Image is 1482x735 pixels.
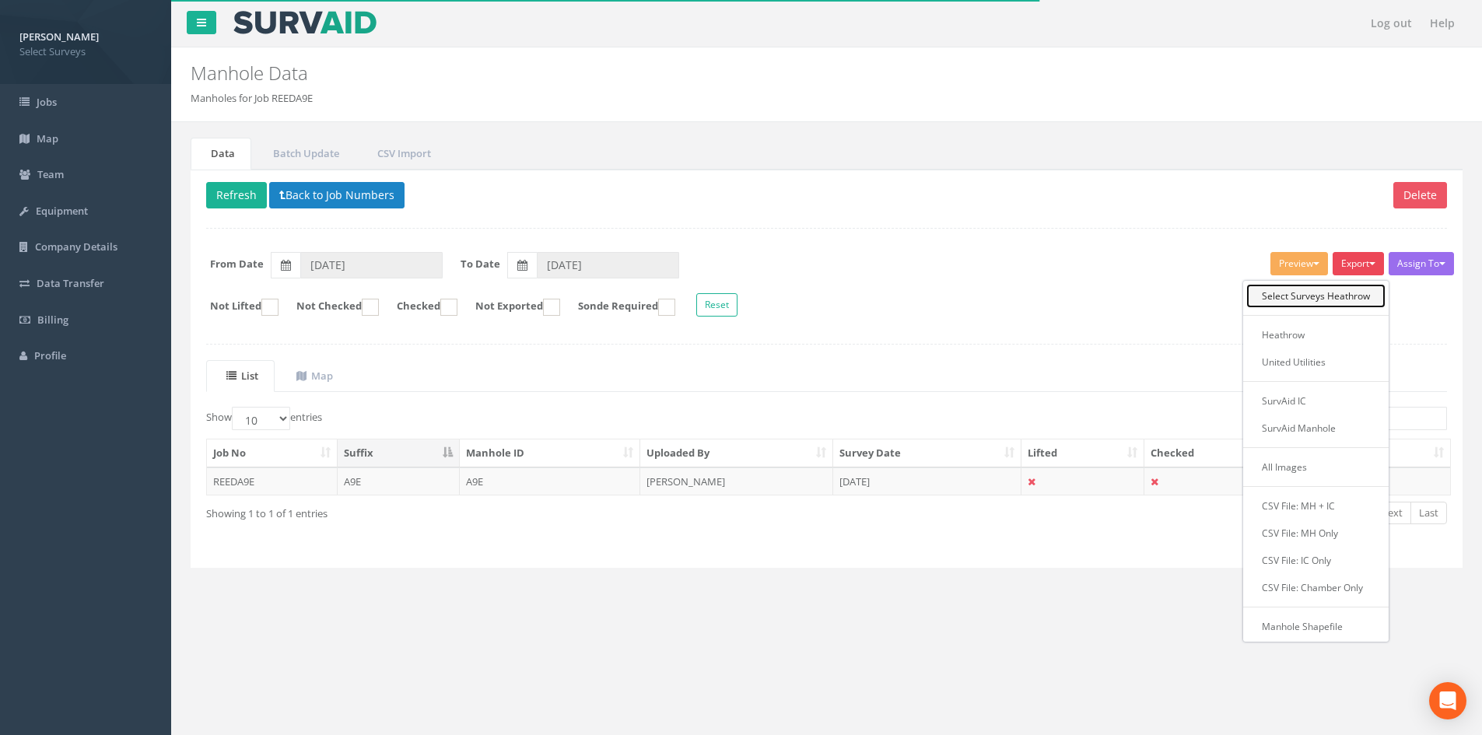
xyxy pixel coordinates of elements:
h2: Manhole Data [191,63,1247,83]
td: A9E [460,467,641,495]
span: Data Transfer [37,276,104,290]
a: Heathrow [1246,323,1386,347]
a: Batch Update [253,138,356,170]
th: Manhole ID: activate to sort column ascending [460,439,641,467]
th: Survey Date: activate to sort column ascending [833,439,1021,467]
button: Back to Job Numbers [269,182,405,208]
span: Select Surveys [19,44,152,59]
a: All Images [1246,455,1386,479]
a: Data [191,138,251,170]
span: Company Details [35,240,117,254]
a: CSV Import [357,138,447,170]
uib-tab-heading: List [226,369,258,383]
span: Equipment [36,204,88,218]
li: Manholes for Job REEDA9E [191,91,313,106]
button: Reset [696,293,737,317]
th: Suffix: activate to sort column descending [338,439,460,467]
a: List [206,360,275,392]
span: Jobs [37,95,57,109]
th: Job No: activate to sort column ascending [207,439,338,467]
button: Refresh [206,182,267,208]
a: CSV File: Chamber Only [1246,576,1386,600]
a: Map [276,360,349,392]
a: SurvAid Manhole [1246,416,1386,440]
a: United Utilities [1246,350,1386,374]
button: Assign To [1389,252,1454,275]
span: Profile [34,348,66,362]
th: Checked: activate to sort column ascending [1144,439,1295,467]
a: Last [1410,502,1447,524]
input: To Date [537,252,679,278]
th: Lifted: activate to sort column ascending [1021,439,1145,467]
td: [DATE] [833,467,1021,495]
label: Not Checked [281,299,379,316]
a: Manhole Shapefile [1246,614,1386,639]
span: Map [37,131,58,145]
button: Delete [1393,182,1447,208]
button: Preview [1270,252,1328,275]
a: Select Surveys Heathrow [1246,284,1386,308]
a: SurvAid IC [1246,389,1386,413]
span: Billing [37,313,68,327]
label: Sonde Required [562,299,675,316]
a: [PERSON_NAME] Select Surveys [19,26,152,58]
td: REEDA9E [207,467,338,495]
uib-tab-heading: Map [296,369,333,383]
a: CSV File: MH Only [1246,521,1386,545]
label: From Date [210,257,264,271]
a: Next [1372,502,1411,524]
label: To Date [461,257,500,271]
label: Not Lifted [194,299,279,316]
button: Export [1333,252,1384,275]
label: Show entries [206,407,322,430]
div: Showing 1 to 1 of 1 entries [206,500,709,521]
span: Team [37,167,64,181]
input: From Date [300,252,443,278]
td: A9E [338,467,460,495]
a: CSV File: MH + IC [1246,494,1386,518]
label: Not Exported [460,299,560,316]
a: CSV File: IC Only [1246,548,1386,572]
td: [PERSON_NAME] [640,467,833,495]
select: Showentries [232,407,290,430]
strong: [PERSON_NAME] [19,30,99,44]
label: Checked [381,299,457,316]
th: Uploaded By: activate to sort column ascending [640,439,833,467]
div: Open Intercom Messenger [1429,682,1466,719]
